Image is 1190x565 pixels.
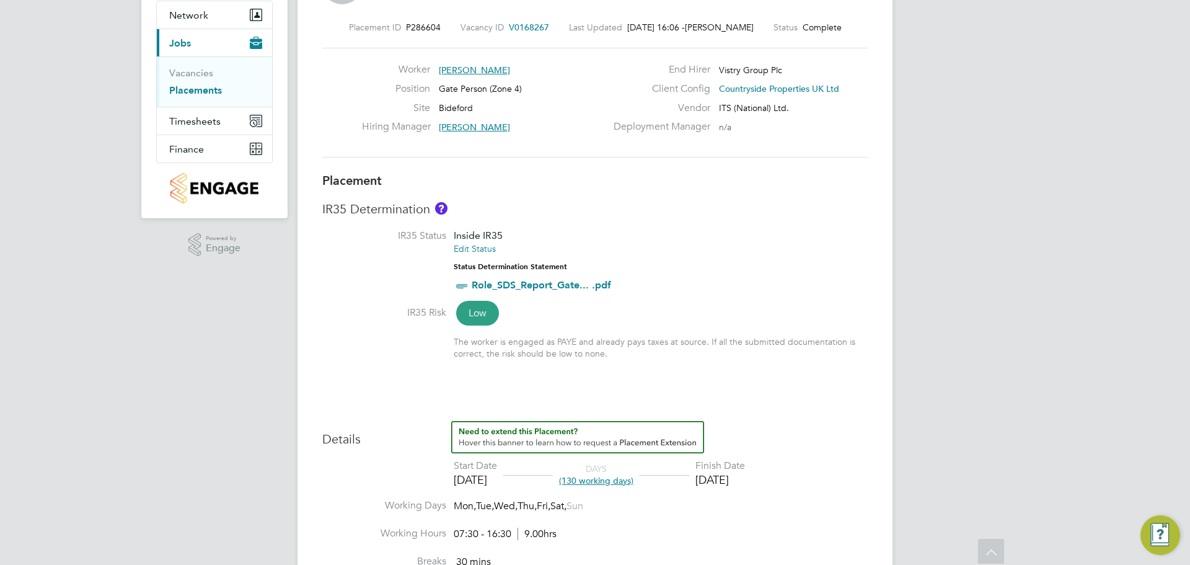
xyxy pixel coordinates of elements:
span: Complete [803,22,842,33]
span: Mon, [454,500,476,512]
a: Placements [169,84,222,96]
a: Vacancies [169,67,213,79]
label: Placement ID [349,22,401,33]
span: Jobs [169,37,191,49]
span: Countryside Properties UK Ltd [719,83,839,94]
span: Finance [169,143,204,155]
span: Bideford [439,102,473,113]
span: Inside IR35 [454,229,503,241]
span: Fri, [537,500,550,512]
img: countryside-properties-logo-retina.png [170,173,258,203]
div: DAYS [553,463,640,486]
label: Deployment Manager [606,120,710,133]
span: P286604 [406,22,441,33]
span: Gate Person (Zone 4) [439,83,522,94]
label: Last Updated [569,22,622,33]
span: [PERSON_NAME] [685,22,754,33]
label: IR35 Status [322,229,446,242]
span: Powered by [206,233,240,244]
div: 07:30 - 16:30 [454,528,557,541]
div: Finish Date [695,460,745,473]
span: [PERSON_NAME] [439,65,510,76]
span: Sun [566,500,583,512]
a: Powered byEngage [188,233,241,257]
div: Jobs [157,56,272,107]
label: Vendor [606,102,710,115]
label: Vacancy ID [461,22,504,33]
a: Edit Status [454,243,496,254]
h3: IR35 Determination [322,201,868,217]
div: The worker is engaged as PAYE and already pays taxes at source. If all the submitted documentatio... [454,336,868,358]
a: Go to home page [156,173,273,203]
span: Network [169,9,208,21]
label: Working Days [322,499,446,512]
label: End Hirer [606,63,710,76]
a: Role_SDS_Report_Gate... .pdf [472,279,611,291]
span: Wed, [494,500,518,512]
span: [DATE] 16:06 - [627,22,685,33]
span: 9.00hrs [518,528,557,540]
button: Network [157,1,272,29]
label: Working Hours [322,527,446,540]
button: Engage Resource Center [1140,515,1180,555]
span: (130 working days) [559,475,633,486]
button: Finance [157,135,272,162]
span: Thu, [518,500,537,512]
button: How to extend a Placement? [451,421,704,453]
label: Position [362,82,430,96]
div: [DATE] [454,473,497,487]
button: Timesheets [157,107,272,135]
span: n/a [719,122,731,133]
div: Start Date [454,460,497,473]
label: Status [773,22,798,33]
span: Timesheets [169,115,221,127]
span: V0168267 [509,22,549,33]
b: Placement [322,173,382,188]
label: Hiring Manager [362,120,430,133]
label: Site [362,102,430,115]
label: Client Config [606,82,710,96]
button: About IR35 [435,202,447,215]
span: [PERSON_NAME] [439,122,510,133]
span: Vistry Group Plc [719,65,782,76]
span: ITS (National) Ltd. [719,102,789,113]
span: Engage [206,243,240,254]
span: Sat, [550,500,566,512]
div: [DATE] [695,473,745,487]
label: IR35 Risk [322,306,446,319]
span: Low [456,301,499,326]
button: Jobs [157,29,272,56]
span: Tue, [476,500,494,512]
strong: Status Determination Statement [454,262,567,271]
h3: Details [322,421,868,447]
label: Worker [362,63,430,76]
